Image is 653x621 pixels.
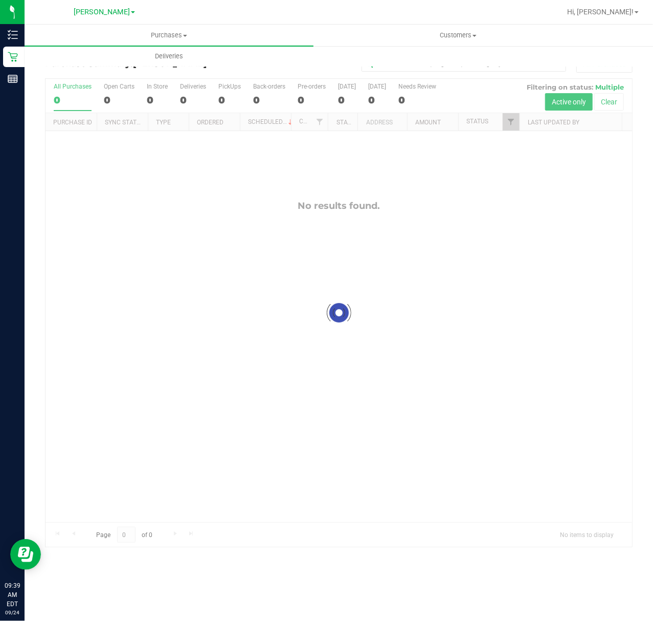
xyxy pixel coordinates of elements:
a: Customers [313,25,602,46]
p: 09/24 [5,609,20,616]
span: Hi, [PERSON_NAME]! [567,8,634,16]
inline-svg: Retail [8,52,18,62]
a: Purchases [25,25,313,46]
span: Customers [314,31,602,40]
p: 09:39 AM EDT [5,581,20,609]
a: Deliveries [25,46,313,67]
h3: Purchase Summary: [45,59,241,69]
inline-svg: Inventory [8,30,18,40]
span: Deliveries [141,52,197,61]
inline-svg: Reports [8,74,18,84]
iframe: Resource center [10,539,41,570]
span: [PERSON_NAME] [74,8,130,16]
span: Purchases [25,31,313,40]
